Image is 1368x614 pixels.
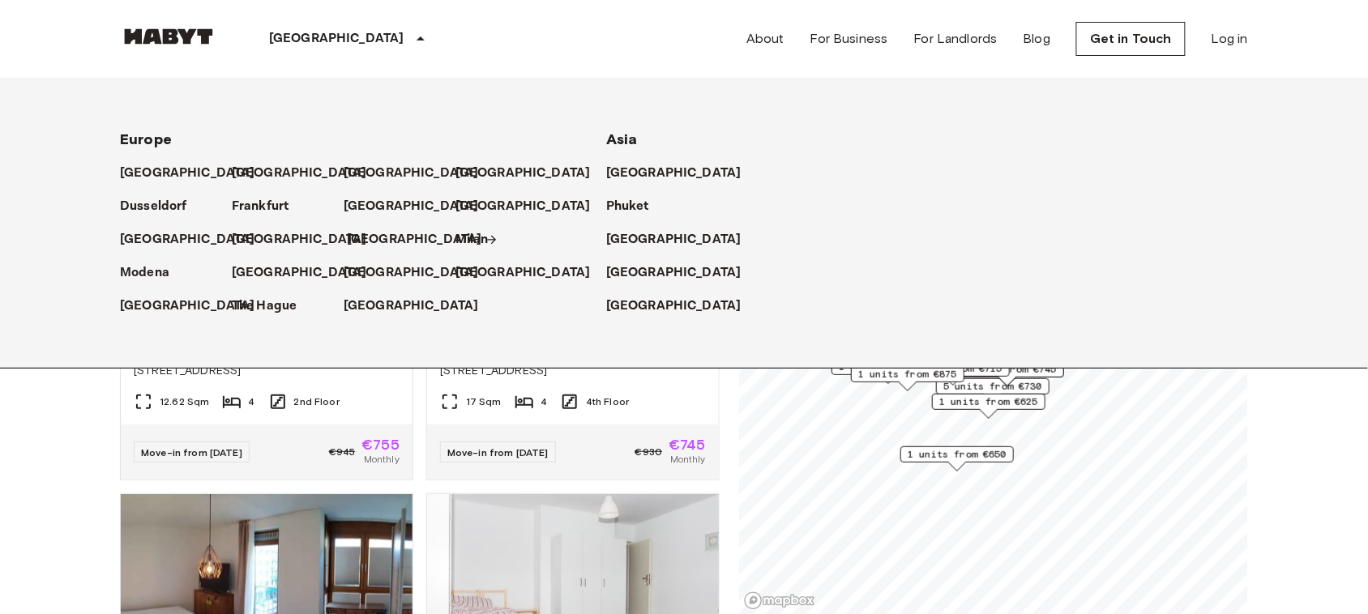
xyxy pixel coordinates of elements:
[541,394,547,409] span: 4
[1212,29,1248,49] a: Log in
[908,447,1007,462] span: 1 units from €650
[440,363,706,379] span: [STREET_ADDRESS]
[344,197,495,216] a: [GEOGRAPHIC_DATA]
[120,263,186,283] a: Modena
[606,230,758,249] a: [GEOGRAPHIC_DATA]
[744,591,815,610] a: Mapbox logo
[586,394,629,409] span: 4th Floor
[606,197,649,216] p: Phuket
[120,263,169,283] p: Modena
[120,164,255,183] p: [GEOGRAPHIC_DATA]
[455,263,607,283] a: [GEOGRAPHIC_DATA]
[347,230,498,249] a: [GEOGRAPHIC_DATA]
[746,29,784,49] a: About
[831,359,945,384] div: Map marker
[232,263,367,283] p: [GEOGRAPHIC_DATA]
[361,437,400,452] span: €755
[120,164,271,183] a: [GEOGRAPHIC_DATA]
[939,394,1038,409] span: 1 units from €625
[810,29,888,49] a: For Business
[858,367,957,382] span: 1 units from €875
[447,446,549,458] span: Move-in from [DATE]
[232,197,289,216] p: Frankfurt
[120,28,217,45] img: Habyt
[606,296,742,316] p: [GEOGRAPHIC_DATA]
[606,263,758,283] a: [GEOGRAPHIC_DATA]
[120,296,255,316] p: [GEOGRAPHIC_DATA]
[669,437,706,452] span: €745
[466,394,502,409] span: 17 Sqm
[232,296,313,316] a: The Hague
[606,296,758,316] a: [GEOGRAPHIC_DATA]
[120,197,187,216] p: Dusseldorf
[851,366,964,391] div: Map marker
[455,164,591,183] p: [GEOGRAPHIC_DATA]
[141,446,242,458] span: Move-in from [DATE]
[900,446,1014,471] div: Map marker
[232,230,383,249] a: [GEOGRAPHIC_DATA]
[344,197,479,216] p: [GEOGRAPHIC_DATA]
[232,263,383,283] a: [GEOGRAPHIC_DATA]
[232,230,367,249] p: [GEOGRAPHIC_DATA]
[635,445,663,459] span: €930
[344,263,495,283] a: [GEOGRAPHIC_DATA]
[606,230,742,249] p: [GEOGRAPHIC_DATA]
[120,130,172,148] span: Europe
[344,164,495,183] a: [GEOGRAPHIC_DATA]
[606,263,742,283] p: [GEOGRAPHIC_DATA]
[120,230,271,249] a: [GEOGRAPHIC_DATA]
[294,394,340,409] span: 2nd Floor
[344,164,479,183] p: [GEOGRAPHIC_DATA]
[455,197,591,216] p: [GEOGRAPHIC_DATA]
[344,296,479,316] p: [GEOGRAPHIC_DATA]
[606,164,758,183] a: [GEOGRAPHIC_DATA]
[606,164,742,183] p: [GEOGRAPHIC_DATA]
[943,379,1042,394] span: 5 units from €730
[160,394,209,409] span: 12.62 Sqm
[347,230,482,249] p: [GEOGRAPHIC_DATA]
[364,452,400,467] span: Monthly
[606,197,665,216] a: Phuket
[455,197,607,216] a: [GEOGRAPHIC_DATA]
[329,445,356,459] span: €945
[914,29,998,49] a: For Landlords
[134,363,400,379] span: [STREET_ADDRESS]
[232,164,383,183] a: [GEOGRAPHIC_DATA]
[269,29,404,49] p: [GEOGRAPHIC_DATA]
[936,378,1050,403] div: Map marker
[232,296,297,316] p: The Hague
[904,361,1002,376] span: 2 units from €715
[670,452,706,467] span: Monthly
[1076,22,1186,56] a: Get in Touch
[120,296,271,316] a: [GEOGRAPHIC_DATA]
[1024,29,1051,49] a: Blog
[120,230,255,249] p: [GEOGRAPHIC_DATA]
[958,362,1057,377] span: 1 units from €745
[932,394,1045,419] div: Map marker
[232,164,367,183] p: [GEOGRAPHIC_DATA]
[232,197,305,216] a: Frankfurt
[606,130,638,148] span: Asia
[248,394,254,409] span: 4
[455,164,607,183] a: [GEOGRAPHIC_DATA]
[120,197,203,216] a: Dusseldorf
[455,263,591,283] p: [GEOGRAPHIC_DATA]
[344,263,479,283] p: [GEOGRAPHIC_DATA]
[344,296,495,316] a: [GEOGRAPHIC_DATA]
